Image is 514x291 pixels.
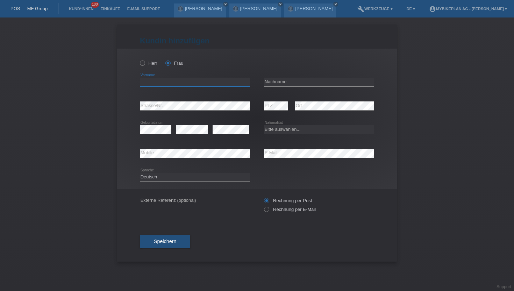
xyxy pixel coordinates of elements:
[334,2,337,6] i: close
[278,2,283,7] a: close
[185,6,222,11] a: [PERSON_NAME]
[497,284,511,289] a: Support
[264,198,312,203] label: Rechnung per Post
[10,6,48,11] a: POS — MF Group
[223,2,228,7] a: close
[403,7,419,11] a: DE ▾
[154,239,176,244] span: Speichern
[357,6,364,13] i: build
[264,198,269,207] input: Rechnung per Post
[333,2,338,7] a: close
[224,2,227,6] i: close
[65,7,97,11] a: Kund*innen
[97,7,123,11] a: Einkäufe
[240,6,278,11] a: [PERSON_NAME]
[426,7,511,11] a: account_circleMybikeplan AG - [PERSON_NAME] ▾
[91,2,99,8] span: 100
[354,7,396,11] a: buildWerkzeuge ▾
[140,61,157,66] label: Herr
[165,61,170,65] input: Frau
[264,207,269,215] input: Rechnung per E-Mail
[279,2,282,6] i: close
[429,6,436,13] i: account_circle
[295,6,333,11] a: [PERSON_NAME]
[124,7,164,11] a: E-Mail Support
[140,235,190,248] button: Speichern
[140,36,374,45] h1: Kundin hinzufügen
[165,61,183,66] label: Frau
[140,61,144,65] input: Herr
[264,207,316,212] label: Rechnung per E-Mail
